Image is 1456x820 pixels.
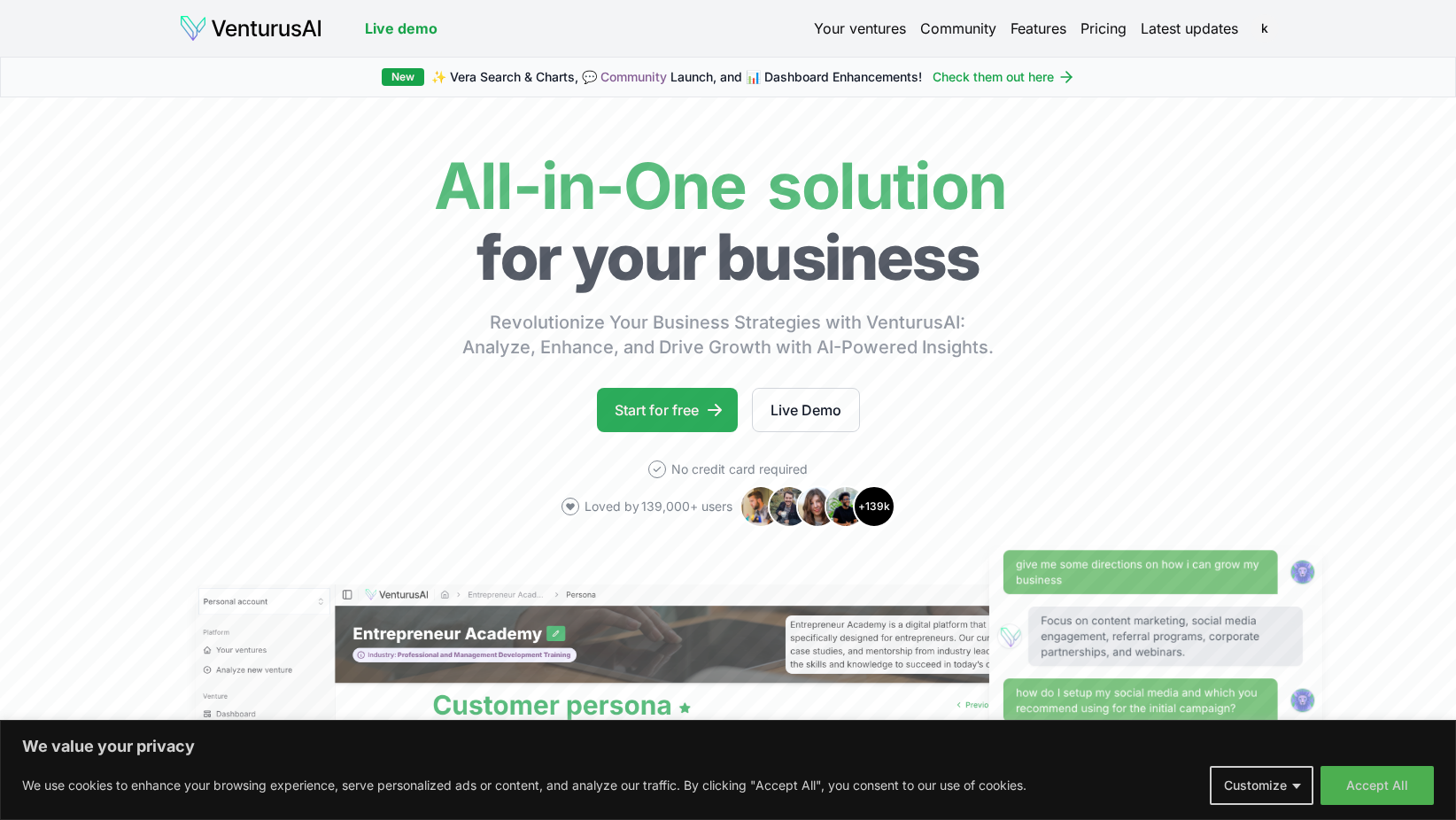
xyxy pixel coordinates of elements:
img: logo [179,14,322,43]
a: Features [1011,18,1066,39]
a: Your ventures [814,18,906,39]
a: Live Demo [752,388,860,432]
a: Start for free [597,388,738,432]
a: Latest updates [1141,18,1238,39]
span: ✨ Vera Search & Charts, 💬 Launch, and 📊 Dashboard Enhancements! [431,68,922,86]
img: Avatar 2 [768,485,810,528]
a: Check them out here [933,68,1075,86]
button: Customize [1210,766,1313,805]
img: Avatar 3 [796,485,839,528]
a: Live demo [365,18,438,39]
p: We value your privacy [22,736,1434,757]
span: k [1251,14,1279,43]
button: k [1252,16,1277,41]
a: Community [920,18,996,39]
a: Pricing [1080,18,1127,39]
button: Accept All [1320,766,1434,805]
a: Community [600,69,667,84]
div: New [382,68,424,86]
img: Avatar 4 [825,485,867,528]
p: We use cookies to enhance your browsing experience, serve personalized ads or content, and analyz... [22,775,1026,796]
img: Avatar 1 [740,485,782,528]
